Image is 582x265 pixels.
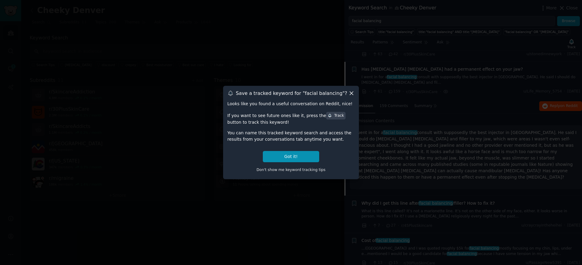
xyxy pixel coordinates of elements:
[227,101,355,107] div: Looks like you found a useful conversation on Reddit, nice!
[236,90,347,96] h3: Save a tracked keyword for " facial balancing "?
[227,111,355,125] div: If you want to see future ones like it, press the button to track this keyword!
[263,151,319,162] button: Got it!
[227,130,355,143] div: You can name this tracked keyword search and access the results from your conversations tab anyti...
[256,168,326,172] span: Don't show me keyword tracking tips
[328,113,344,119] div: Track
